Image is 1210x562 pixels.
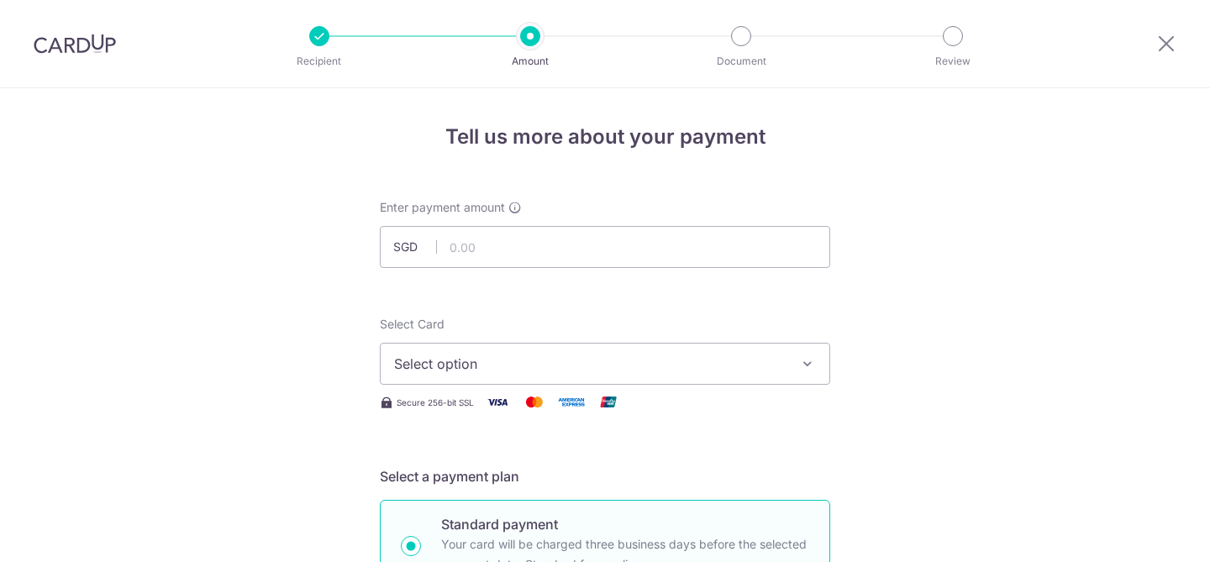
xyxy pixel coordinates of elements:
[393,239,437,255] span: SGD
[380,122,830,152] h4: Tell us more about your payment
[1102,512,1193,554] iframe: Opens a widget where you can find more information
[380,317,445,331] span: translation missing: en.payables.payment_networks.credit_card.summary.labels.select_card
[397,396,474,409] span: Secure 256-bit SSL
[891,53,1015,70] p: Review
[468,53,592,70] p: Amount
[679,53,803,70] p: Document
[555,391,588,412] img: American Express
[380,343,830,385] button: Select option
[380,226,830,268] input: 0.00
[481,391,514,412] img: Visa
[592,391,625,412] img: Union Pay
[394,354,786,374] span: Select option
[380,466,830,486] h5: Select a payment plan
[380,199,505,216] span: Enter payment amount
[257,53,381,70] p: Recipient
[518,391,551,412] img: Mastercard
[34,34,116,54] img: CardUp
[441,514,809,534] p: Standard payment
